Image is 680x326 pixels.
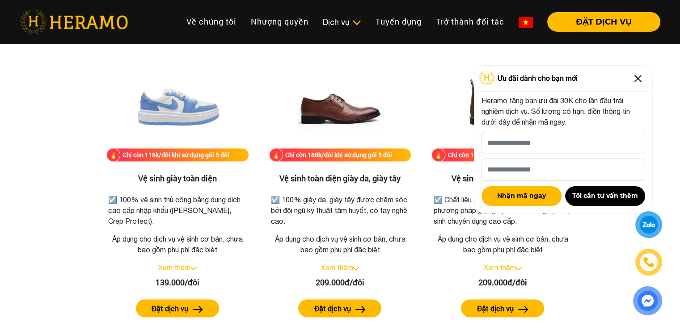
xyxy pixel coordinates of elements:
label: Đặt dịch vụ [314,303,351,314]
button: Nhận mã ngay [481,186,562,206]
img: Vệ sinh toàn diện giày da, giày tây [295,59,384,148]
a: Xem thêm [321,263,353,272]
a: Về chúng tôi [179,12,244,31]
h3: Vệ sinh giày toàn diện [106,174,249,184]
button: Đặt dịch vụ [461,299,544,317]
div: Chỉ còn 118k/đôi khi sử dụng gói 5 đôi [122,150,229,159]
div: 209.000đ/đôi [431,276,574,288]
div: 209.000đ/đôi [269,276,411,288]
img: fire.png [431,148,445,162]
img: Logo [478,71,495,85]
div: Dịch vụ [323,16,361,28]
a: Nhượng quyền [244,12,316,31]
a: ĐẶT DỊCH VỤ [540,18,660,26]
p: Áp dụng cho dịch vụ vệ sinh cơ bản, chưa bao gồm phụ phí đặc biệt [106,234,249,255]
p: ☑️ 100% vệ sinh thủ công bằng dung dịch cao cấp nhập khẩu ([PERSON_NAME], Crep Protect). [108,194,247,226]
div: 139.000/đôi [106,276,249,288]
button: Đặt dịch vụ [298,299,381,317]
p: Heramo tặng bạn ưu đãi 30K cho lần đầu trải nghiệm dịch vụ. Số lượng có hạn, điền thông tin dưới ... [481,95,645,127]
span: Ưu đãi dành cho bạn mới [498,73,578,84]
a: Trở thành đối tác [429,12,511,31]
p: Áp dụng cho dịch vụ vệ sinh cơ bản, chưa bao gồm phụ phí đặc biệt [269,234,411,255]
img: fire.png [106,148,120,162]
img: vn-flag.png [519,17,533,28]
a: Tuyển dụng [368,12,429,31]
button: ĐẶT DỊCH VỤ [547,12,660,32]
img: arrow [193,306,203,313]
img: heramo-logo.png [20,10,128,33]
a: Đặt dịch vụ arrow [269,299,411,317]
div: Chỉ còn 188k/đôi khi sử dụng gói 5 đôi [448,150,554,159]
a: Xem thêm [158,263,190,272]
img: arrow_down.svg [190,267,197,270]
img: arrow_down.svg [515,267,522,270]
img: Vệ sinh toàn diện giày da lộn [458,59,547,148]
a: Xem thêm [483,263,515,272]
a: Đặt dịch vụ arrow [431,299,574,317]
img: phone-icon [643,257,654,267]
div: Chỉ còn 188k/đôi khi sử dụng gói 5 đôi [285,150,392,159]
img: arrow [518,306,528,313]
h3: Vệ sinh toàn diện giày da, giày tây [269,174,411,184]
img: arrow [355,306,366,313]
h3: Vệ sinh toàn diện giày da lộn [431,174,574,184]
button: Tôi cần tư vấn thêm [565,186,645,206]
img: Close [631,71,645,86]
p: Áp dụng cho dịch vụ vệ sinh cơ bản, chưa bao gồm phụ phí đặc biệt [431,234,574,255]
img: Vệ sinh giày toàn diện [133,59,222,148]
a: Đặt dịch vụ arrow [106,299,249,317]
label: Đặt dịch vụ [477,303,514,314]
p: ☑️ Chất liệu da lộn, nubuck được áp dụng phương pháp giặt giày khô với dung dịch vệ sinh chuyên d... [433,194,572,226]
img: arrow_down.svg [353,267,359,270]
img: fire.png [269,148,283,162]
button: Đặt dịch vụ [136,299,219,317]
label: Đặt dịch vụ [152,303,188,314]
img: subToggleIcon [352,18,361,27]
a: phone-icon [637,250,661,274]
p: ☑️ 100% giày da, giày tây được chăm sóc bởi đội ngũ kỹ thuật tâm huyết, có tay nghề cao. [271,194,410,226]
